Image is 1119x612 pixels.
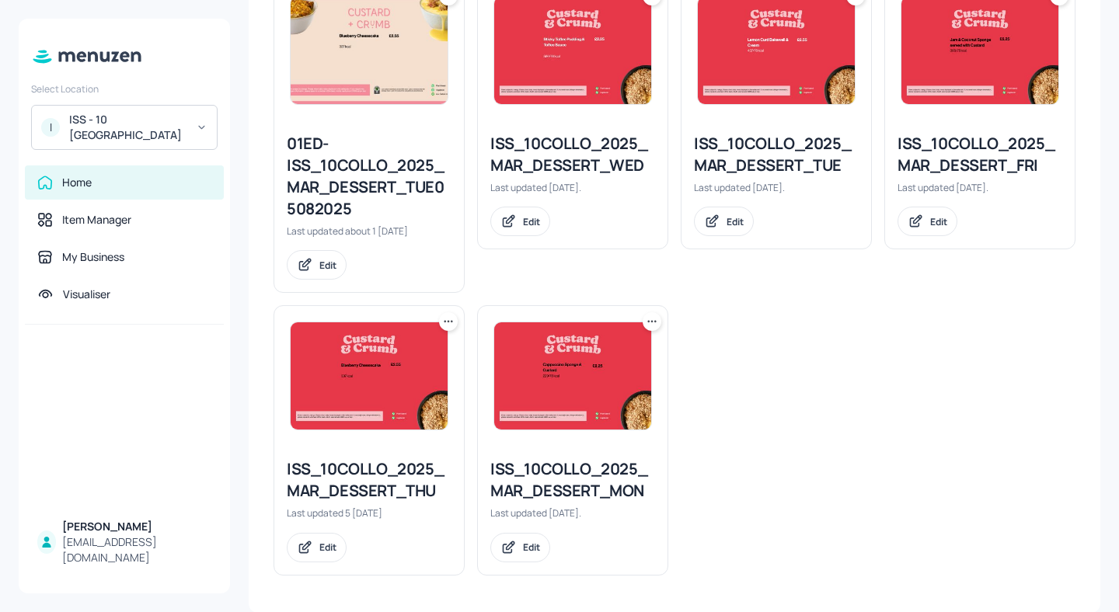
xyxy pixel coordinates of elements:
[694,181,859,194] div: Last updated [DATE].
[490,458,655,502] div: ISS_10COLLO_2025_MAR_DESSERT_MON
[62,534,211,565] div: [EMAIL_ADDRESS][DOMAIN_NAME]
[898,181,1062,194] div: Last updated [DATE].
[63,287,110,302] div: Visualiser
[31,82,218,96] div: Select Location
[494,322,651,429] img: 2025-09-01-1756717041636jfmgprw1sop.jpeg
[319,541,336,554] div: Edit
[523,215,540,228] div: Edit
[287,224,451,238] div: Last updated about 1 [DATE]
[490,133,655,176] div: ISS_10COLLO_2025_MAR_DESSERT_WED
[69,112,186,143] div: ISS - 10 [GEOGRAPHIC_DATA]
[319,259,336,272] div: Edit
[62,519,211,534] div: [PERSON_NAME]
[287,506,451,520] div: Last updated 5 [DATE]
[898,133,1062,176] div: ISS_10COLLO_2025_MAR_DESSERT_FRI
[291,322,448,429] img: 2025-09-04-1756974885291whf1hn1j25b.jpeg
[41,118,60,137] div: I
[62,175,92,190] div: Home
[490,506,655,520] div: Last updated [DATE].
[694,133,859,176] div: ISS_10COLLO_2025_MAR_DESSERT_TUE
[287,458,451,502] div: ISS_10COLLO_2025_MAR_DESSERT_THU
[930,215,947,228] div: Edit
[490,181,655,194] div: Last updated [DATE].
[727,215,744,228] div: Edit
[62,212,131,228] div: Item Manager
[523,541,540,554] div: Edit
[62,249,124,265] div: My Business
[287,133,451,220] div: 01ED-ISS_10COLLO_2025_MAR_DESSERT_TUE05082025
